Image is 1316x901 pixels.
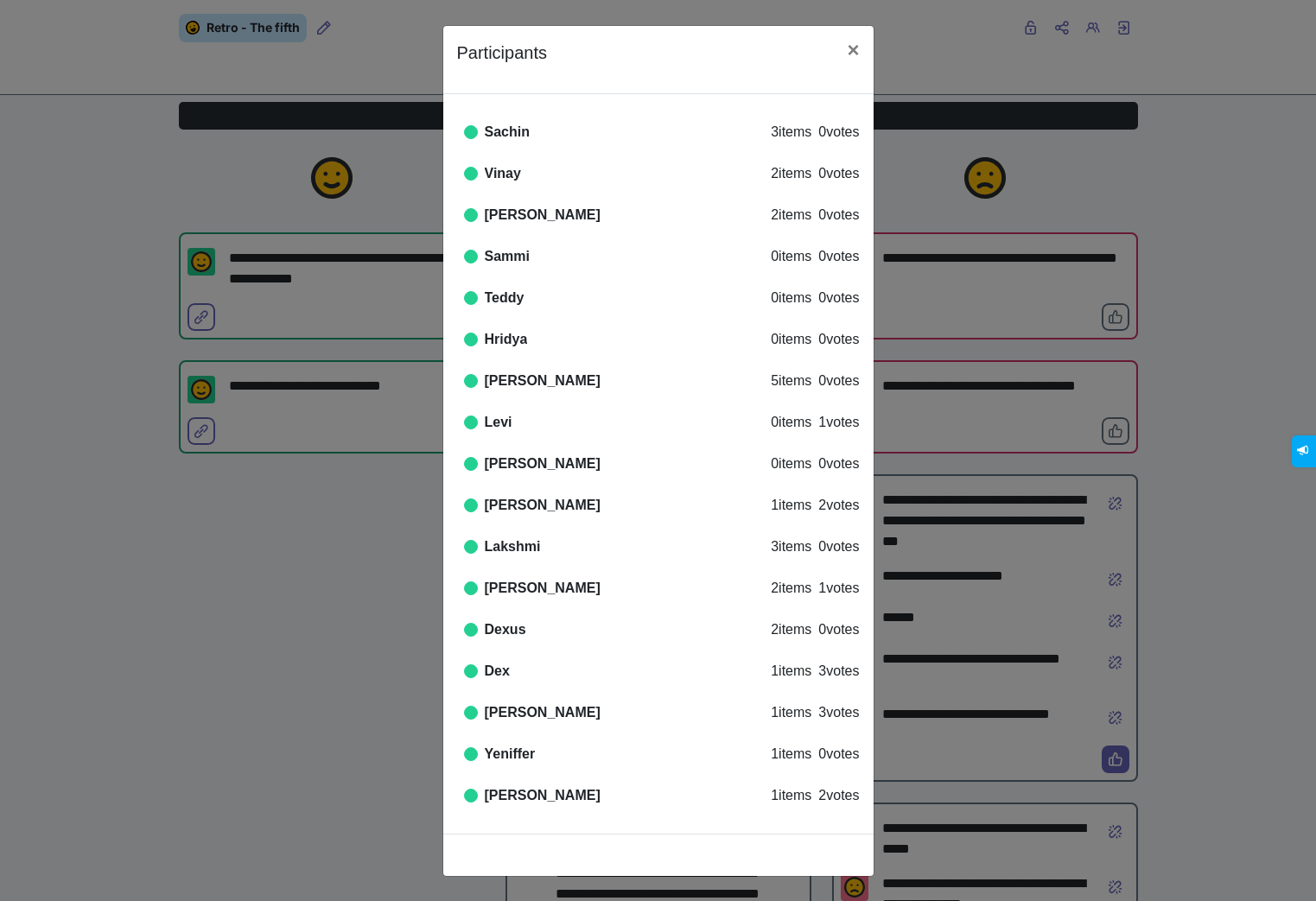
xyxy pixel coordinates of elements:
div: Sammi [485,246,530,267]
div: 2 items [771,578,811,599]
div: 2 votes [818,495,859,516]
div: 3 votes [818,702,859,723]
i: Online [464,374,478,388]
i: Online [464,540,478,554]
div: [PERSON_NAME] [485,578,601,599]
div: 0 votes [818,536,859,557]
div: 0 votes [818,205,859,225]
div: 1 votes [818,578,859,599]
div: 0 votes [818,329,859,350]
i: Online [464,333,478,346]
i: Online [464,747,478,761]
div: 2 items [771,619,811,640]
div: Dex [485,661,510,682]
div: [PERSON_NAME] [485,702,601,723]
button: Close [833,26,873,74]
i: Online [464,208,478,222]
div: 1 items [771,661,811,682]
div: Hridya [485,329,528,350]
div: [PERSON_NAME] [485,371,601,391]
i: Online [464,706,478,720]
div: 0 votes [818,163,859,184]
div: 0 votes [818,454,859,474]
i: Online [464,581,478,595]
div: Sachin [485,122,530,143]
div: 0 items [771,412,811,433]
div: 1 votes [818,412,859,433]
i: Online [464,789,478,803]
i: Online [464,623,478,637]
div: 0 items [771,288,811,308]
div: 2 items [771,163,811,184]
div: 0 votes [818,371,859,391]
div: [PERSON_NAME] [485,785,601,806]
span: × [847,38,859,61]
div: [PERSON_NAME] [485,495,601,516]
div: 1 items [771,744,811,765]
i: Online [464,167,478,181]
div: 0 items [771,454,811,474]
i: Online [464,498,478,512]
div: 2 items [771,205,811,225]
div: 3 items [771,122,811,143]
i: Online [464,457,478,471]
div: 3 items [771,536,811,557]
i: Online [464,125,478,139]
i: Online [464,416,478,429]
div: 5 items [771,371,811,391]
span:  [12,5,22,16]
div: Levi [485,412,512,433]
i: Online [464,664,478,678]
i: Online [464,291,478,305]
div: 0 votes [818,122,859,143]
div: 3 votes [818,661,859,682]
div: 1 items [771,495,811,516]
div: Dexus [485,619,526,640]
div: 0 items [771,246,811,267]
div: Teddy [485,288,524,308]
div: 2 votes [818,785,859,806]
div: 1 items [771,702,811,723]
div: Vinay [485,163,521,184]
p: Participants [457,40,548,66]
div: 1 items [771,785,811,806]
div: [PERSON_NAME] [485,454,601,474]
i: Online [464,250,478,263]
div: 0 votes [818,246,859,267]
div: Yeniffer [485,744,536,765]
div: Lakshmi [485,536,541,557]
div: [PERSON_NAME] [485,205,601,225]
div: 0 items [771,329,811,350]
div: 0 votes [818,744,859,765]
div: 0 votes [818,619,859,640]
div: 0 votes [818,288,859,308]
